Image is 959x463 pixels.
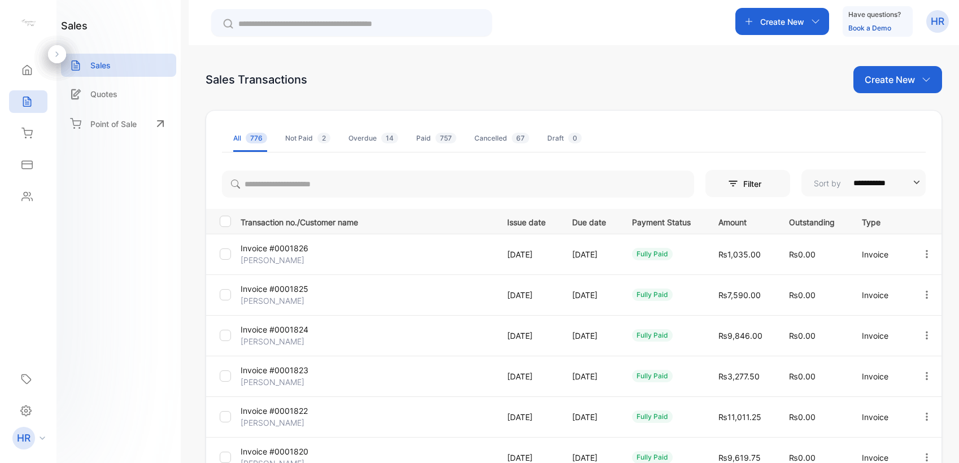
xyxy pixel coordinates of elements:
p: [DATE] [572,411,609,423]
p: Sort by [814,177,841,189]
p: Invoice #0001823 [241,364,325,376]
p: Filter [743,178,768,190]
p: Quotes [90,88,117,100]
span: ₨0.00 [789,372,816,381]
p: Invoice [862,330,898,342]
iframe: LiveChat chat widget [912,416,959,463]
p: Outstanding [789,214,839,228]
p: [DATE] [507,370,549,382]
span: 14 [381,133,398,143]
p: [PERSON_NAME] [241,295,325,307]
button: Create New [735,8,829,35]
a: Point of Sale [61,111,176,136]
div: fully paid [632,329,673,342]
button: Sort by [801,169,926,196]
span: ₨9,619.75 [718,453,761,462]
span: 757 [435,133,456,143]
a: Sales [61,54,176,77]
a: Book a Demo [848,24,891,32]
p: Point of Sale [90,118,137,130]
p: [DATE] [507,248,549,260]
p: [DATE] [572,370,609,382]
h1: sales [61,18,88,33]
p: [DATE] [507,289,549,301]
div: All [233,133,267,143]
div: Overdue [348,133,398,143]
span: ₨0.00 [789,290,816,300]
p: Type [862,214,898,228]
p: Invoice #0001826 [241,242,325,254]
p: Invoice #0001822 [241,405,325,417]
img: logo [20,15,37,32]
span: ₨0.00 [789,250,816,259]
span: ₨0.00 [789,331,816,340]
p: Invoice [862,370,898,382]
p: Invoice [862,289,898,301]
div: Draft [547,133,582,143]
p: Transaction no./Customer name [241,214,493,228]
p: Have questions? [848,9,901,20]
div: Paid [416,133,456,143]
div: fully paid [632,410,673,423]
span: 0 [568,133,582,143]
div: fully paid [632,248,673,260]
span: 2 [317,133,330,143]
p: Invoice #0001825 [241,283,325,295]
p: HR [17,431,30,445]
span: ₨9,846.00 [718,331,762,340]
span: 67 [512,133,529,143]
p: [PERSON_NAME] [241,417,325,429]
p: Sales [90,59,111,71]
p: [DATE] [507,411,549,423]
p: [PERSON_NAME] [241,254,325,266]
p: Issue date [507,214,549,228]
span: ₨7,590.00 [718,290,761,300]
p: [DATE] [572,330,609,342]
p: [PERSON_NAME] [241,376,325,388]
span: ₨0.00 [789,412,816,422]
span: ₨11,011.25 [718,412,761,422]
span: ₨0.00 [789,453,816,462]
p: Invoice [862,248,898,260]
span: ₨3,277.50 [718,372,760,381]
p: [DATE] [572,248,609,260]
p: Create New [760,16,804,28]
p: Invoice #0001824 [241,324,325,335]
span: 776 [246,133,267,143]
span: ₨1,035.00 [718,250,761,259]
p: Amount [718,214,766,228]
p: HR [931,14,944,29]
p: [PERSON_NAME] [241,335,325,347]
button: Filter [705,170,790,197]
button: Create New [853,66,942,93]
p: [DATE] [572,289,609,301]
p: Create New [865,73,915,86]
a: Quotes [61,82,176,106]
p: [DATE] [507,330,549,342]
p: Invoice [862,411,898,423]
div: fully paid [632,289,673,301]
p: Invoice #0001820 [241,445,325,457]
div: fully paid [632,370,673,382]
p: Due date [572,214,609,228]
div: Not Paid [285,133,330,143]
button: HR [926,8,949,35]
p: Payment Status [632,214,695,228]
div: Sales Transactions [206,71,307,88]
div: Cancelled [474,133,529,143]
